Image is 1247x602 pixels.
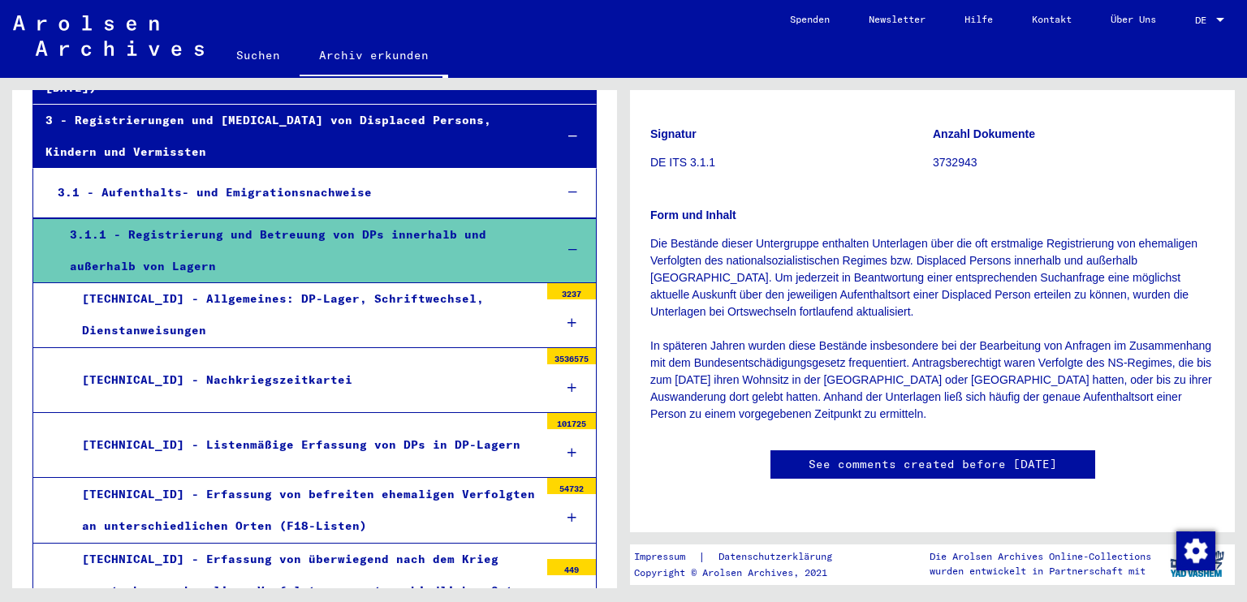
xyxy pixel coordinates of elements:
p: DE ITS 3.1.1 [650,154,932,171]
p: Die Bestände dieser Untergruppe enthalten Unterlagen über die oft erstmalige Registrierung von eh... [650,235,1215,423]
a: See comments created before [DATE] [809,456,1057,473]
span: DE [1195,15,1213,26]
div: [TECHNICAL_ID] - Allgemeines: DP-Lager, Schriftwechsel, Dienstanweisungen [70,283,539,346]
a: Suchen [217,36,300,75]
b: Signatur [650,127,697,140]
b: Anzahl Dokumente [933,127,1035,140]
div: | [634,548,852,565]
div: [TECHNICAL_ID] - Listenmäßige Erfassung von DPs in DP-Lagern [70,429,539,461]
div: 449 [547,559,596,575]
div: 54732 [547,478,596,494]
div: 3.1.1 - Registrierung und Betreuung von DPs innerhalb und außerhalb von Lagern [58,219,541,282]
div: 3536575 [547,348,596,364]
img: yv_logo.png [1167,544,1228,584]
p: 3732943 [933,154,1215,171]
div: [TECHNICAL_ID] - Erfassung von befreiten ehemaligen Verfolgten an unterschiedlichen Orten (F18-Li... [70,479,539,542]
p: wurden entwickelt in Partnerschaft mit [930,564,1151,578]
div: 101725 [547,413,596,429]
div: 3.1 - Aufenthalts- und Emigrationsnachweise [45,177,541,209]
div: Zustimmung ändern [1176,531,1215,570]
p: Copyright © Arolsen Archives, 2021 [634,565,852,580]
p: Die Arolsen Archives Online-Collections [930,549,1151,564]
div: 3237 [547,283,596,299]
a: Impressum [634,548,698,565]
img: Arolsen_neg.svg [13,15,204,56]
div: [TECHNICAL_ID] - Nachkriegszeitkartei [70,364,539,396]
b: Form und Inhalt [650,209,736,221]
img: Zustimmung ändern [1176,531,1215,570]
div: 3 - Registrierungen und [MEDICAL_DATA] von Displaced Persons, Kindern und Vermissten [33,105,541,168]
a: Archiv erkunden [300,36,448,78]
a: Datenschutzerklärung [705,548,852,565]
